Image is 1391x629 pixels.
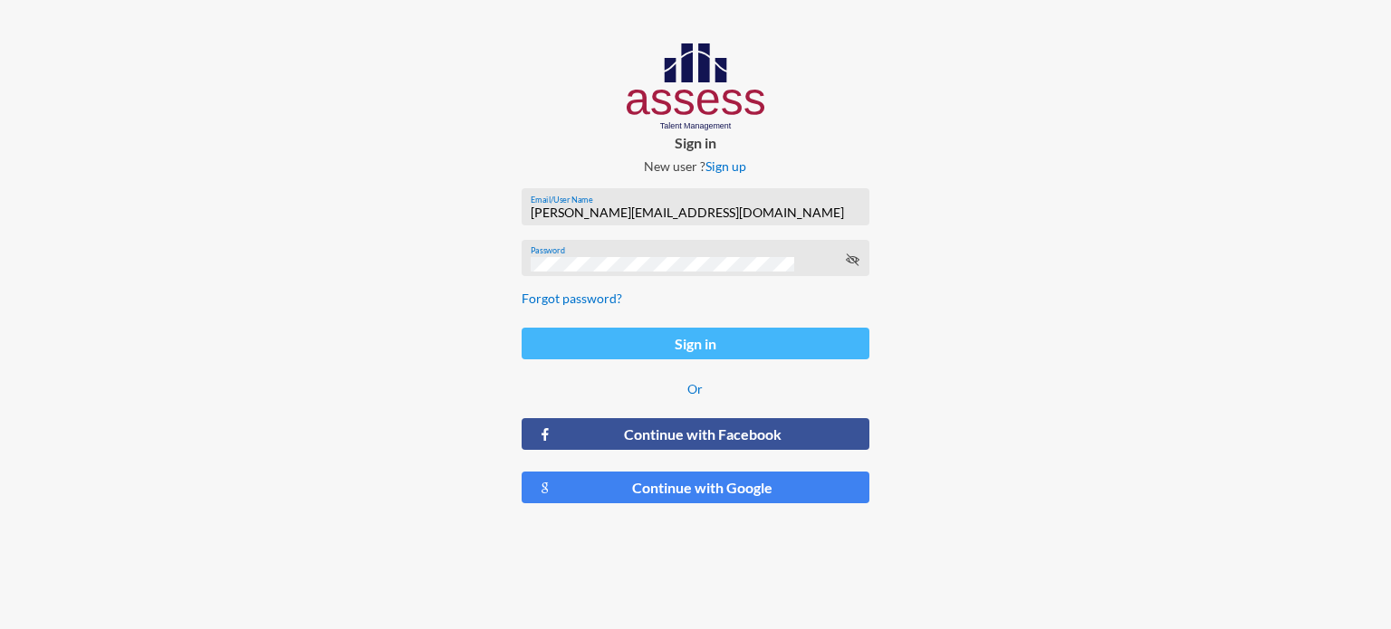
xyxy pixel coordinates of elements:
input: Email/User Name [531,205,859,220]
button: Sign in [522,328,869,359]
button: Continue with Google [522,472,869,503]
a: Forgot password? [522,291,622,306]
button: Continue with Facebook [522,418,869,450]
img: AssessLogoo.svg [627,43,765,130]
p: Or [522,381,869,396]
a: Sign up [705,158,746,174]
p: Sign in [507,134,884,151]
p: New user ? [507,158,884,174]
